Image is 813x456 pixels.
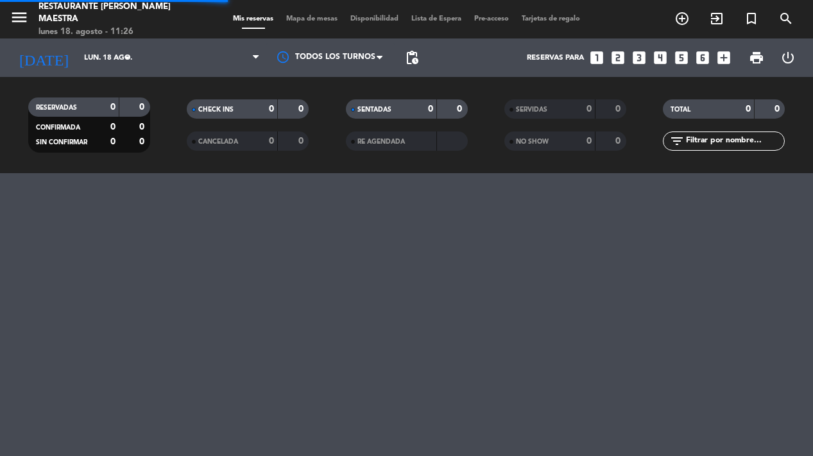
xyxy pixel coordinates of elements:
[615,137,623,146] strong: 0
[586,105,592,114] strong: 0
[357,139,405,145] span: RE AGENDADA
[298,137,306,146] strong: 0
[110,103,116,112] strong: 0
[10,8,29,27] i: menu
[527,53,584,62] span: Reservas para
[652,49,669,66] i: looks_4
[778,11,794,26] i: search
[269,105,274,114] strong: 0
[744,11,759,26] i: turned_in_not
[615,105,623,114] strong: 0
[631,49,647,66] i: looks_3
[468,15,515,22] span: Pre-acceso
[227,15,280,22] span: Mis reservas
[404,50,420,65] span: pending_actions
[36,124,80,131] span: CONFIRMADA
[10,44,78,72] i: [DATE]
[671,106,690,113] span: TOTAL
[669,133,685,149] i: filter_list
[39,26,194,38] div: lunes 18. agosto - 11:26
[110,122,116,131] strong: 0
[515,15,586,22] span: Tarjetas de regalo
[772,38,803,77] div: LOG OUT
[715,49,732,66] i: add_box
[749,50,764,65] span: print
[516,106,547,113] span: SERVIDAS
[119,50,135,65] i: arrow_drop_down
[139,103,147,112] strong: 0
[405,15,468,22] span: Lista de Espera
[10,8,29,31] button: menu
[139,122,147,131] strong: 0
[588,49,605,66] i: looks_one
[269,137,274,146] strong: 0
[298,105,306,114] strong: 0
[344,15,405,22] span: Disponibilidad
[457,105,465,114] strong: 0
[694,49,711,66] i: looks_6
[674,11,690,26] i: add_circle_outline
[610,49,626,66] i: looks_two
[39,1,194,26] div: Restaurante [PERSON_NAME] Maestra
[673,49,690,66] i: looks_5
[746,105,751,114] strong: 0
[774,105,782,114] strong: 0
[110,137,116,146] strong: 0
[36,105,77,111] span: RESERVADAS
[685,134,784,148] input: Filtrar por nombre...
[198,139,238,145] span: CANCELADA
[357,106,391,113] span: SENTADAS
[428,105,433,114] strong: 0
[709,11,724,26] i: exit_to_app
[36,139,87,146] span: SIN CONFIRMAR
[280,15,344,22] span: Mapa de mesas
[516,139,549,145] span: NO SHOW
[139,137,147,146] strong: 0
[198,106,234,113] span: CHECK INS
[586,137,592,146] strong: 0
[780,50,796,65] i: power_settings_new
